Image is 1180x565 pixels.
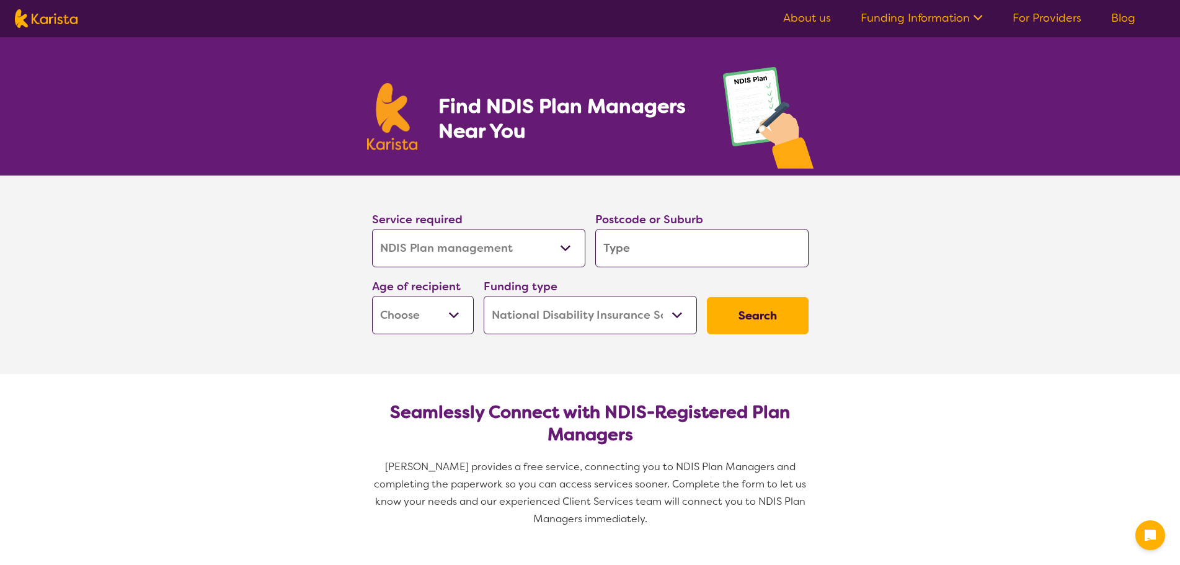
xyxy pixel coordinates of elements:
[595,212,703,227] label: Postcode or Suburb
[372,279,461,294] label: Age of recipient
[1013,11,1081,25] a: For Providers
[595,229,809,267] input: Type
[723,67,814,176] img: plan-management
[15,9,78,28] img: Karista logo
[382,401,799,446] h2: Seamlessly Connect with NDIS-Registered Plan Managers
[707,297,809,334] button: Search
[1111,11,1135,25] a: Blog
[438,94,698,143] h1: Find NDIS Plan Managers Near You
[374,460,809,525] span: [PERSON_NAME] provides a free service, connecting you to NDIS Plan Managers and completing the pa...
[861,11,983,25] a: Funding Information
[367,83,418,150] img: Karista logo
[783,11,831,25] a: About us
[484,279,557,294] label: Funding type
[372,212,463,227] label: Service required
